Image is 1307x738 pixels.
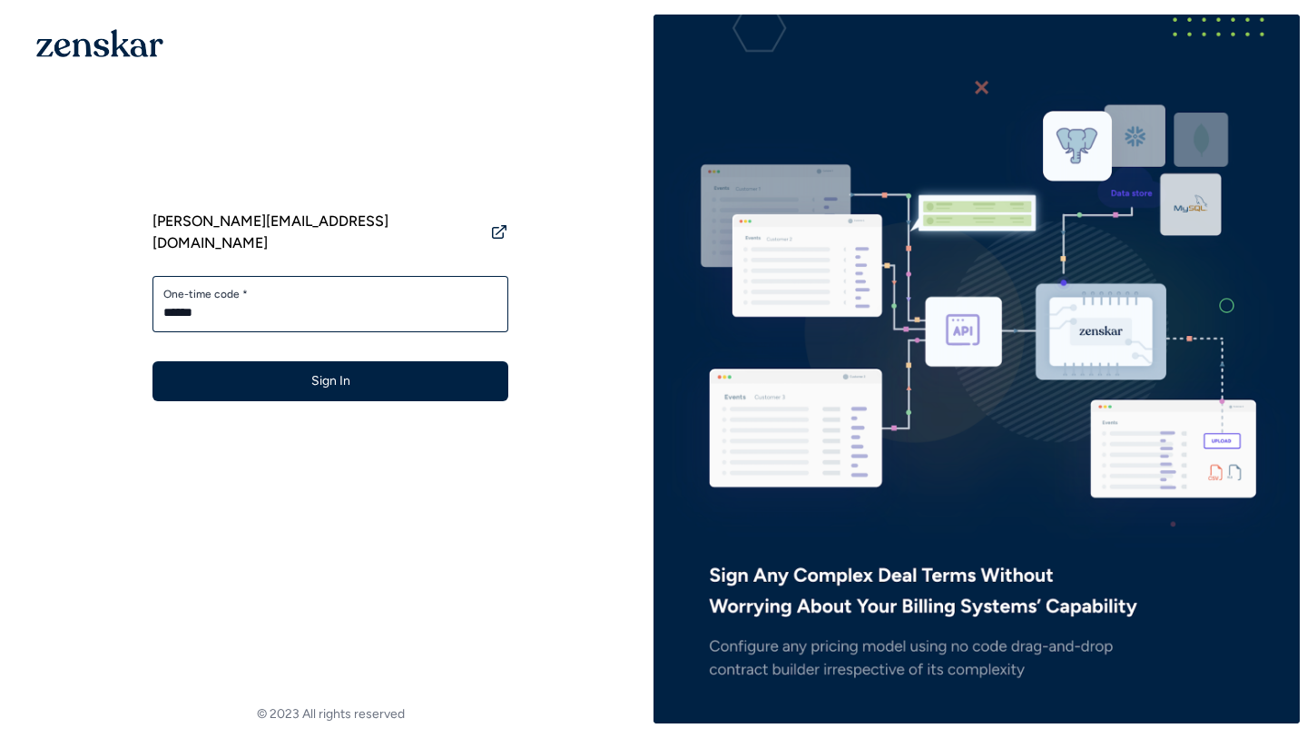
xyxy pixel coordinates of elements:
label: One-time code * [163,287,497,301]
button: Sign In [152,361,508,401]
footer: © 2023 All rights reserved [7,705,653,723]
span: [PERSON_NAME][EMAIL_ADDRESS][DOMAIN_NAME] [152,211,483,254]
img: 1OGAJ2xQqyY4LXKgY66KYq0eOWRCkrZdAb3gUhuVAqdWPZE9SRJmCz+oDMSn4zDLXe31Ii730ItAGKgCKgCCgCikA4Av8PJUP... [36,29,163,57]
